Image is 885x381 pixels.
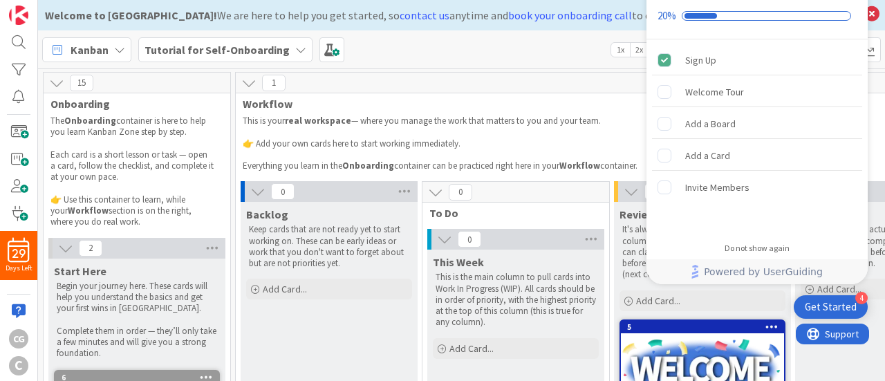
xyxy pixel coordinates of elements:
span: 0 [449,184,472,201]
div: Do not show again [725,243,790,254]
span: Start Here [54,264,106,278]
strong: Onboarding [342,160,394,171]
div: Add a Card is incomplete. [652,140,862,171]
div: Sign Up is complete. [652,45,862,75]
span: Support [29,2,63,19]
div: 5 [627,322,784,332]
div: Add a Card [685,147,730,164]
span: Powered by UserGuiding [704,263,823,280]
span: 0 [458,231,481,248]
span: 2x [630,43,649,57]
div: Add a Board is incomplete. [652,109,862,139]
strong: Workflow [68,205,109,216]
p: 👉 Use this container to learn, while your section is on the right, where you do real work. [50,194,214,228]
span: Add Card... [263,283,307,295]
p: Begin your journey here. These cards will help you understand the basics and get your first wins ... [57,281,217,315]
p: This is the main column to pull cards into Work In Progress (WIP). All cards should be in order o... [436,272,596,328]
div: Footer [646,259,868,284]
div: Add a Board [685,115,736,132]
a: contact us [400,8,449,22]
div: Invite Members is incomplete. [652,172,862,203]
b: Welcome to [GEOGRAPHIC_DATA]! [45,8,217,22]
span: Backlog [246,207,288,221]
p: Keep cards that are not ready yet to start working on. These can be early ideas or work that you ... [249,224,409,269]
span: Onboarding [50,97,213,111]
a: book your onboarding call [508,8,632,22]
span: Add Card... [817,283,861,295]
div: 4 [855,292,868,304]
span: 29 [12,249,26,259]
a: Powered by UserGuiding [653,259,861,284]
div: Checklist items [646,39,868,234]
span: 1x [611,43,630,57]
span: 1 [262,75,286,91]
div: Checklist progress: 20% [658,10,857,22]
p: Complete them in order — they’ll only take a few minutes and will give you a strong foundation. [57,326,217,360]
span: Review [619,207,655,221]
div: Welcome Tour [685,84,744,100]
span: 15 [70,75,93,91]
div: Invite Members [685,179,749,196]
b: Tutorial for Self-Onboarding [145,43,290,57]
strong: Onboarding [64,115,116,127]
span: Kanban [71,41,109,58]
span: Add Card... [449,342,494,355]
div: Welcome Tour is incomplete. [652,77,862,107]
span: 1 [644,183,668,200]
div: C [9,356,28,375]
span: Add Card... [636,295,680,307]
div: CG [9,329,28,349]
div: We are here to help you get started, so anytime and to ensure we get you set up fast. Enjoy! [45,7,857,24]
div: Get Started [805,300,857,314]
p: The container is here to help you learn Kanban Zone step by step. [50,115,214,138]
span: 2 [79,240,102,257]
strong: Workflow [559,160,600,171]
div: 20% [658,10,676,22]
p: Each card is a short lesson or task — open a card, follow the checklist, and complete it at your ... [50,149,214,183]
div: Open Get Started checklist, remaining modules: 4 [794,295,868,319]
img: Visit kanbanzone.com [9,6,28,25]
div: Sign Up [685,52,716,68]
strong: real workspace [285,115,351,127]
span: This Week [433,255,484,269]
span: 0 [271,183,295,200]
div: 5 [621,321,784,333]
p: It's always a good idea to have a thinking column like this one to make sure that you can clarify... [622,224,783,280]
span: To Do [429,206,592,220]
